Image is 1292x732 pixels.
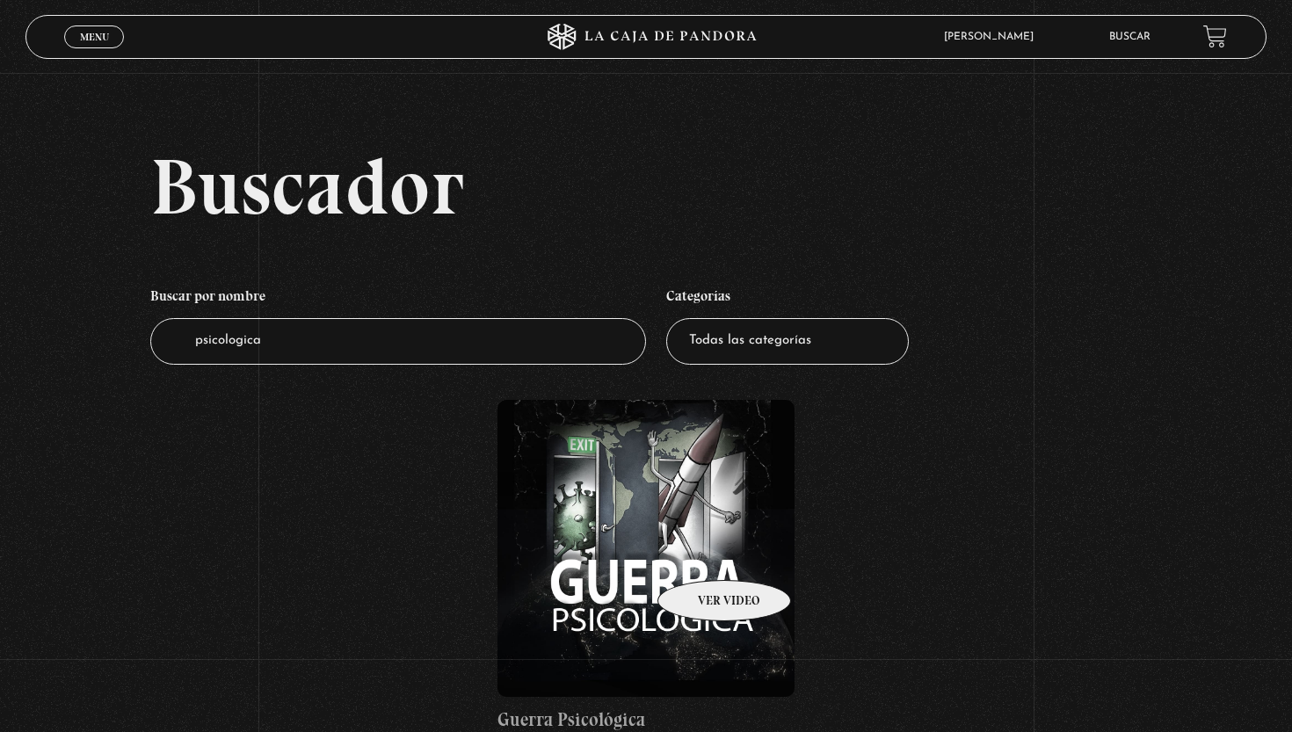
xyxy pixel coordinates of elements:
[74,46,115,58] span: Cerrar
[80,32,109,42] span: Menu
[1203,25,1227,48] a: View your shopping cart
[150,147,1267,226] h2: Buscador
[1109,32,1150,42] a: Buscar
[935,32,1051,42] span: [PERSON_NAME]
[150,279,646,319] h4: Buscar por nombre
[666,279,909,319] h4: Categorías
